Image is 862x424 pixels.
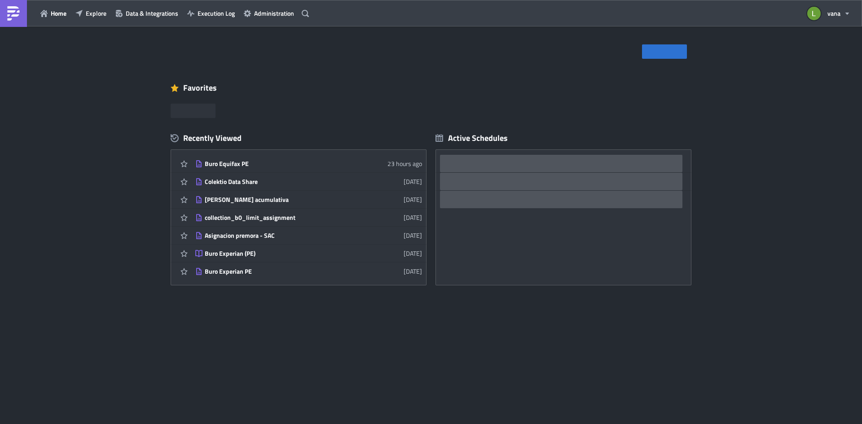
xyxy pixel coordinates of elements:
[387,159,422,168] time: 2025-09-09T15:03:42Z
[404,177,422,186] time: 2025-09-06T14:17:30Z
[195,191,422,208] a: [PERSON_NAME] acumulativa[DATE]
[205,160,362,168] div: Buro Equifax PE
[171,81,691,95] div: Favorites
[86,9,106,18] span: Explore
[435,133,508,143] div: Active Schedules
[802,4,855,23] button: vana
[404,195,422,204] time: 2025-09-04T21:17:14Z
[195,227,422,244] a: Asignacion premora - SAC[DATE]
[404,267,422,276] time: 2025-08-18T16:24:42Z
[36,6,71,20] button: Home
[205,178,362,186] div: Colektio Data Share
[183,6,239,20] button: Execution Log
[195,262,422,280] a: Buro Experian PE[DATE]
[205,214,362,222] div: collection_b0_limit_assignment
[806,6,822,21] img: Avatar
[111,6,183,20] button: Data & Integrations
[51,9,66,18] span: Home
[171,131,427,145] div: Recently Viewed
[239,6,299,20] button: Administration
[404,249,422,258] time: 2025-09-02T23:35:45Z
[71,6,111,20] button: Explore
[198,9,235,18] span: Execution Log
[404,213,422,222] time: 2025-09-02T23:41:02Z
[827,9,840,18] span: vana
[254,9,294,18] span: Administration
[195,173,422,190] a: Colektio Data Share[DATE]
[205,232,362,240] div: Asignacion premora - SAC
[195,245,422,262] a: Buro Experian (PE)[DATE]
[195,155,422,172] a: Buro Equifax PE23 hours ago
[205,196,362,204] div: [PERSON_NAME] acumulativa
[205,267,362,275] div: Buro Experian PE
[126,9,178,18] span: Data & Integrations
[195,209,422,226] a: collection_b0_limit_assignment[DATE]
[205,249,362,258] div: Buro Experian (PE)
[6,6,21,21] img: PushMetrics
[404,231,422,240] time: 2025-09-02T23:35:53Z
